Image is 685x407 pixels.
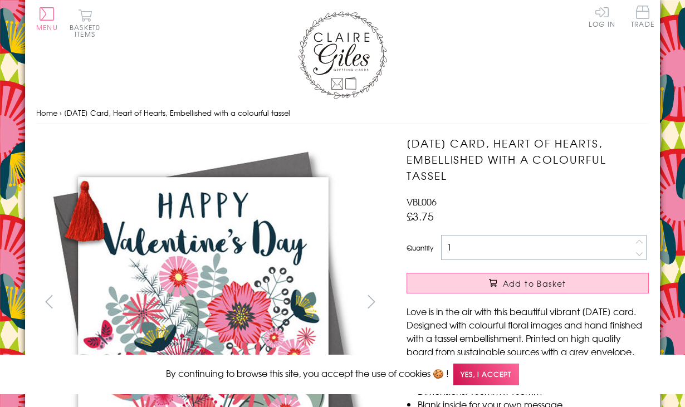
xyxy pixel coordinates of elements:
a: Log In [589,6,615,27]
span: › [60,107,62,118]
span: [DATE] Card, Heart of Hearts, Embellished with a colourful tassel [64,107,290,118]
button: Basket0 items [70,9,100,37]
span: 0 items [75,22,100,39]
nav: breadcrumbs [36,102,649,125]
a: Home [36,107,57,118]
h1: [DATE] Card, Heart of Hearts, Embellished with a colourful tassel [407,135,649,183]
label: Quantity [407,243,433,253]
span: VBL006 [407,195,437,208]
span: Yes, I accept [453,364,519,385]
span: Trade [631,6,654,27]
button: Add to Basket [407,273,649,293]
button: prev [36,289,61,314]
span: £3.75 [407,208,434,224]
span: Menu [36,22,58,32]
a: Trade [631,6,654,30]
span: Add to Basket [503,278,566,289]
button: next [359,289,384,314]
p: Love is in the air with this beautiful vibrant [DATE] card. Designed with colourful floral images... [407,305,649,371]
button: Menu [36,7,58,31]
img: Claire Giles Greetings Cards [298,11,387,99]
